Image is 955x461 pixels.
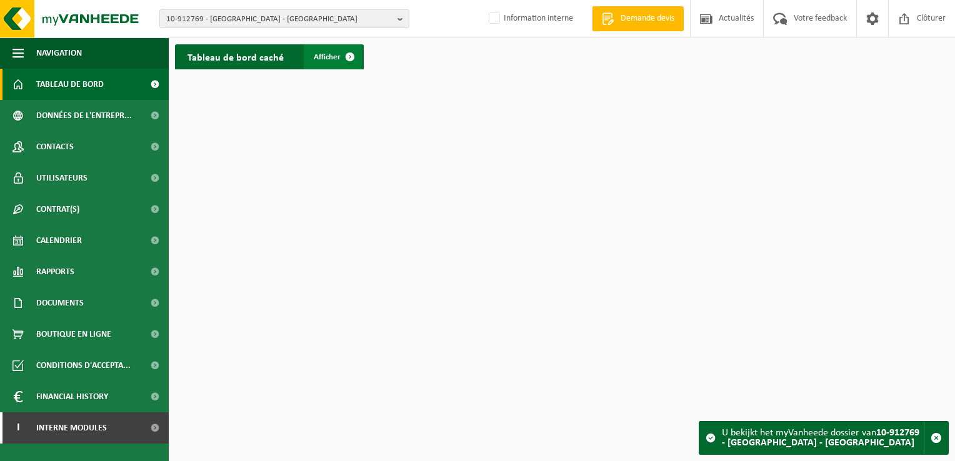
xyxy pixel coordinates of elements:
span: Données de l'entrepr... [36,100,132,131]
span: Conditions d'accepta... [36,350,131,381]
span: Interne modules [36,412,107,444]
span: Calendrier [36,225,82,256]
span: Documents [36,287,84,319]
button: 10-912769 - [GEOGRAPHIC_DATA] - [GEOGRAPHIC_DATA] [159,9,409,28]
span: Contrat(s) [36,194,79,225]
h2: Tableau de bord caché [175,44,296,69]
span: Demande devis [617,12,677,25]
span: Tableau de bord [36,69,104,100]
span: Financial History [36,381,108,412]
div: U bekijkt het myVanheede dossier van [722,422,924,454]
span: Utilisateurs [36,162,87,194]
label: Information interne [486,9,573,28]
a: Afficher [304,44,362,69]
a: Demande devis [592,6,684,31]
span: I [12,412,24,444]
strong: 10-912769 - [GEOGRAPHIC_DATA] - [GEOGRAPHIC_DATA] [722,428,919,448]
span: 10-912769 - [GEOGRAPHIC_DATA] - [GEOGRAPHIC_DATA] [166,10,392,29]
span: Afficher [314,53,341,61]
span: Navigation [36,37,82,69]
span: Contacts [36,131,74,162]
span: Boutique en ligne [36,319,111,350]
span: Rapports [36,256,74,287]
